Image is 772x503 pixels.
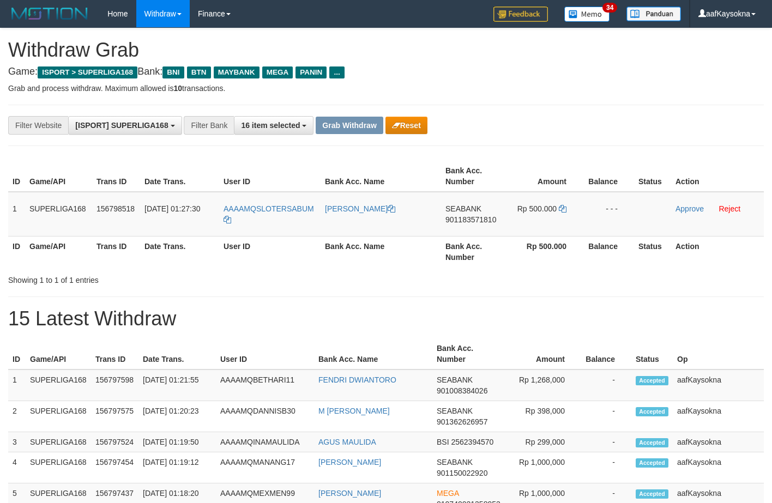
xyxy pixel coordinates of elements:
[581,452,631,483] td: -
[671,236,764,267] th: Action
[214,66,260,78] span: MAYBANK
[8,66,764,77] h4: Game: Bank:
[8,338,26,369] th: ID
[636,376,668,385] span: Accepted
[673,401,764,432] td: aafKaysokna
[505,369,581,401] td: Rp 1,268,000
[8,39,764,61] h1: Withdraw Grab
[437,407,473,415] span: SEABANK
[602,3,617,13] span: 34
[314,338,432,369] th: Bank Acc. Name
[173,84,182,93] strong: 10
[219,236,321,267] th: User ID
[493,7,548,22] img: Feedback.jpg
[38,66,137,78] span: ISPORT > SUPERLIGA168
[25,161,92,192] th: Game/API
[451,438,493,446] span: Copy 2562394570 to clipboard
[224,204,314,224] a: AAAAMQSLOTERSABUM
[8,236,25,267] th: ID
[321,236,441,267] th: Bank Acc. Name
[8,270,313,286] div: Showing 1 to 1 of 1 entries
[673,452,764,483] td: aafKaysokna
[437,386,487,395] span: Copy 901008384026 to clipboard
[636,458,668,468] span: Accepted
[445,215,496,224] span: Copy 901183571810 to clipboard
[262,66,293,78] span: MEGA
[26,338,91,369] th: Game/API
[636,438,668,447] span: Accepted
[505,452,581,483] td: Rp 1,000,000
[8,452,26,483] td: 4
[505,338,581,369] th: Amount
[91,369,138,401] td: 156797598
[441,161,506,192] th: Bank Acc. Number
[437,469,487,477] span: Copy 901150022920 to clipboard
[75,121,168,130] span: [ISPORT] SUPERLIGA168
[216,432,314,452] td: AAAAMQINAMAULIDA
[140,161,219,192] th: Date Trans.
[8,369,26,401] td: 1
[91,338,138,369] th: Trans ID
[26,401,91,432] td: SUPERLIGA168
[321,161,441,192] th: Bank Acc. Name
[8,192,25,237] td: 1
[187,66,211,78] span: BTN
[8,83,764,94] p: Grab and process withdraw. Maximum allowed is transactions.
[318,407,390,415] a: M [PERSON_NAME]
[581,401,631,432] td: -
[432,338,505,369] th: Bank Acc. Number
[445,204,481,213] span: SEABANK
[581,369,631,401] td: -
[437,375,473,384] span: SEABANK
[636,407,668,416] span: Accepted
[8,116,68,135] div: Filter Website
[318,458,381,466] a: [PERSON_NAME]
[25,236,92,267] th: Game/API
[316,117,383,134] button: Grab Withdraw
[318,375,396,384] a: FENDRI DWIANTORO
[385,117,427,134] button: Reset
[583,161,634,192] th: Balance
[325,204,395,213] a: [PERSON_NAME]
[673,369,764,401] td: aafKaysokna
[517,204,557,213] span: Rp 500.000
[224,204,314,213] span: AAAAMQSLOTERSABUM
[583,192,634,237] td: - - -
[581,338,631,369] th: Balance
[91,432,138,452] td: 156797524
[216,338,314,369] th: User ID
[437,417,487,426] span: Copy 901362626957 to clipboard
[437,458,473,466] span: SEABANK
[295,66,327,78] span: PANIN
[634,236,671,267] th: Status
[329,66,344,78] span: ...
[138,452,216,483] td: [DATE] 01:19:12
[441,236,506,267] th: Bank Acc. Number
[631,338,673,369] th: Status
[216,401,314,432] td: AAAAMQDANNISB30
[583,236,634,267] th: Balance
[26,452,91,483] td: SUPERLIGA168
[8,308,764,330] h1: 15 Latest Withdraw
[216,452,314,483] td: AAAAMQMANANG17
[673,432,764,452] td: aafKaysokna
[626,7,681,21] img: panduan.png
[8,432,26,452] td: 3
[92,161,140,192] th: Trans ID
[219,161,321,192] th: User ID
[8,401,26,432] td: 2
[138,338,216,369] th: Date Trans.
[505,401,581,432] td: Rp 398,000
[25,192,92,237] td: SUPERLIGA168
[91,452,138,483] td: 156797454
[671,161,764,192] th: Action
[564,7,610,22] img: Button%20Memo.svg
[138,432,216,452] td: [DATE] 01:19:50
[673,338,764,369] th: Op
[144,204,200,213] span: [DATE] 01:27:30
[675,204,704,213] a: Approve
[559,204,566,213] a: Copy 500000 to clipboard
[506,236,583,267] th: Rp 500.000
[437,438,449,446] span: BSI
[68,116,182,135] button: [ISPORT] SUPERLIGA168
